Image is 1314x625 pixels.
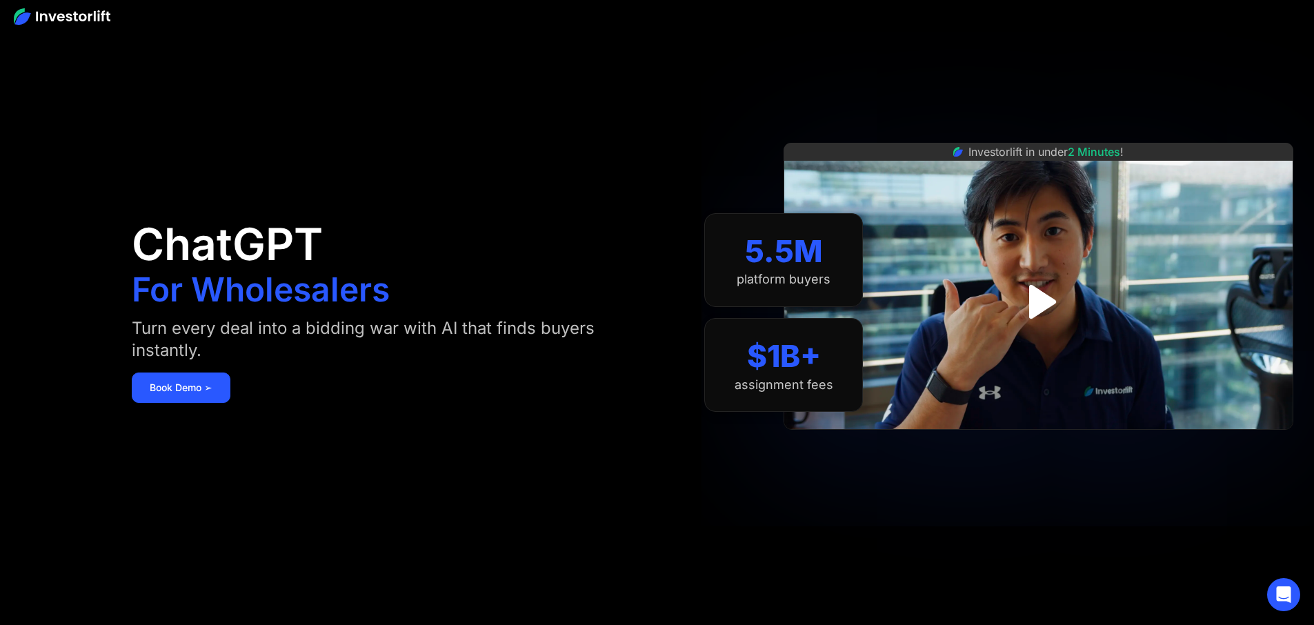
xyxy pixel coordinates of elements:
[745,233,823,270] div: 5.5M
[735,377,833,393] div: assignment fees
[1068,145,1120,159] span: 2 Minutes
[935,437,1142,453] iframe: Customer reviews powered by Trustpilot
[132,373,230,403] a: Book Demo ➢
[747,338,821,375] div: $1B+
[132,273,390,306] h1: For Wholesalers
[1267,578,1300,611] div: Open Intercom Messenger
[132,222,323,266] h1: ChatGPT
[968,143,1124,160] div: Investorlift in under !
[132,317,629,361] div: Turn every deal into a bidding war with AI that finds buyers instantly.
[737,272,830,287] div: platform buyers
[1008,271,1069,333] a: open lightbox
